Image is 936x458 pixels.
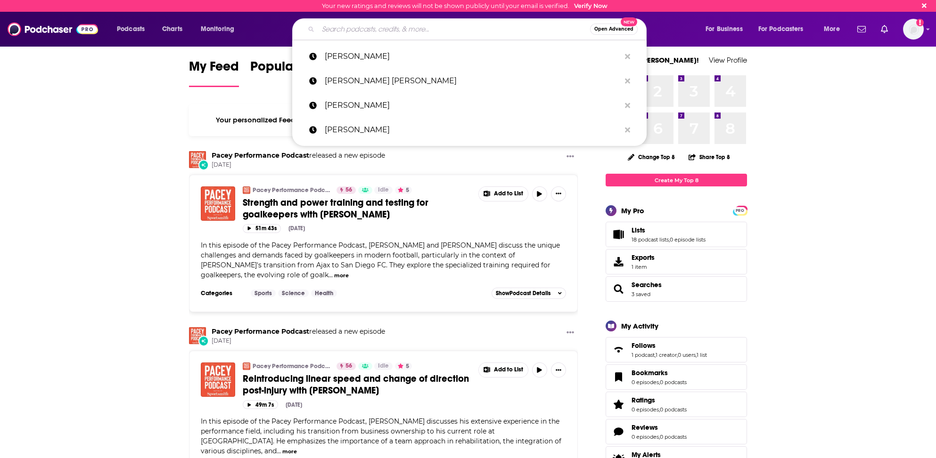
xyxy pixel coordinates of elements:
[8,20,98,38] a: Podchaser - Follow, Share and Rate Podcasts
[212,327,309,336] a: Pacey Performance Podcast
[212,151,309,160] a: Pacey Performance Podcast
[688,148,731,166] button: Share Top 8
[632,341,656,350] span: Follows
[492,288,566,299] button: ShowPodcast Details
[494,190,523,197] span: Add to List
[292,44,647,69] a: [PERSON_NAME]
[660,434,687,440] a: 0 podcasts
[328,271,333,279] span: ...
[632,369,687,377] a: Bookmarks
[189,58,239,87] a: My Feed
[243,362,250,370] img: Pacey Performance Podcast
[288,225,305,232] div: [DATE]
[632,396,655,404] span: Ratings
[734,207,746,214] span: PRO
[758,23,804,36] span: For Podcasters
[194,22,246,37] button: open menu
[656,352,677,358] a: 1 creator
[632,379,659,386] a: 0 episodes
[655,352,656,358] span: ,
[609,425,628,438] a: Reviews
[563,327,578,339] button: Show More Button
[201,417,561,455] span: In this episode of the Pacey Performance Podcast, [PERSON_NAME] discusses his extensive experienc...
[632,281,662,289] a: Searches
[337,186,356,194] a: 56
[253,186,330,194] a: Pacey Performance Podcast
[752,22,817,37] button: open menu
[824,23,840,36] span: More
[156,22,188,37] a: Charts
[301,18,656,40] div: Search podcasts, credits, & more...
[212,327,385,336] h3: released a new episode
[670,236,706,243] a: 0 episode lists
[110,22,157,37] button: open menu
[697,352,707,358] a: 1 list
[162,23,182,36] span: Charts
[621,321,658,330] div: My Activity
[189,104,578,136] div: Your personalized Feed is curated based on the Podcasts, Creators, Users, and Lists that you Follow.
[198,160,209,170] div: New Episode
[479,187,528,201] button: Show More Button
[378,185,389,195] span: Idle
[606,249,747,274] a: Exports
[243,373,469,396] span: Reintroducing linear speed and change of direction post-injury with [PERSON_NAME]
[243,186,250,194] img: Pacey Performance Podcast
[659,406,660,413] span: ,
[324,44,620,69] p: stephen jenkinson
[606,174,747,186] a: Create My Top 8
[278,289,309,297] a: Science
[395,186,412,194] button: 5
[250,58,330,80] span: Popular Feed
[621,206,644,215] div: My Pro
[311,289,337,297] a: Health
[395,362,412,370] button: 5
[660,406,687,413] a: 0 podcasts
[632,341,707,350] a: Follows
[854,21,870,37] a: Show notifications dropdown
[660,379,687,386] a: 0 podcasts
[606,56,699,64] a: Welcome [PERSON_NAME]!
[606,337,747,362] span: Follows
[201,289,243,297] h3: Categories
[609,370,628,384] a: Bookmarks
[903,19,924,40] button: Show profile menu
[201,186,235,221] img: Strength and power training and testing for goalkeepers with Yoeri Pegel
[337,362,356,370] a: 56
[621,17,638,26] span: New
[903,19,924,40] img: User Profile
[706,23,743,36] span: For Business
[251,289,276,297] a: Sports
[551,362,566,378] button: Show More Button
[632,423,687,432] a: Reviews
[201,362,235,397] img: Reintroducing linear speed and change of direction post-injury with Loren Landow
[324,69,620,93] p: rob wilson mark divine
[212,161,385,169] span: [DATE]
[632,406,659,413] a: 0 episodes
[345,185,352,195] span: 56
[903,19,924,40] span: Logged in as BretAita
[632,291,650,297] a: 3 saved
[496,290,550,297] span: Show Podcast Details
[574,2,608,9] a: Verify Now
[622,151,681,163] button: Change Top 8
[632,253,655,262] span: Exports
[563,151,578,163] button: Show More Button
[243,224,281,233] button: 51m 43s
[378,362,389,371] span: Idle
[606,419,747,444] span: Reviews
[198,336,209,346] div: New Episode
[324,93,620,118] p: mark divine
[479,363,528,377] button: Show More Button
[632,369,668,377] span: Bookmarks
[632,352,655,358] a: 1 podcast
[324,118,620,142] p: mark davine
[632,264,655,270] span: 1 item
[345,362,352,371] span: 56
[709,56,747,64] a: View Profile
